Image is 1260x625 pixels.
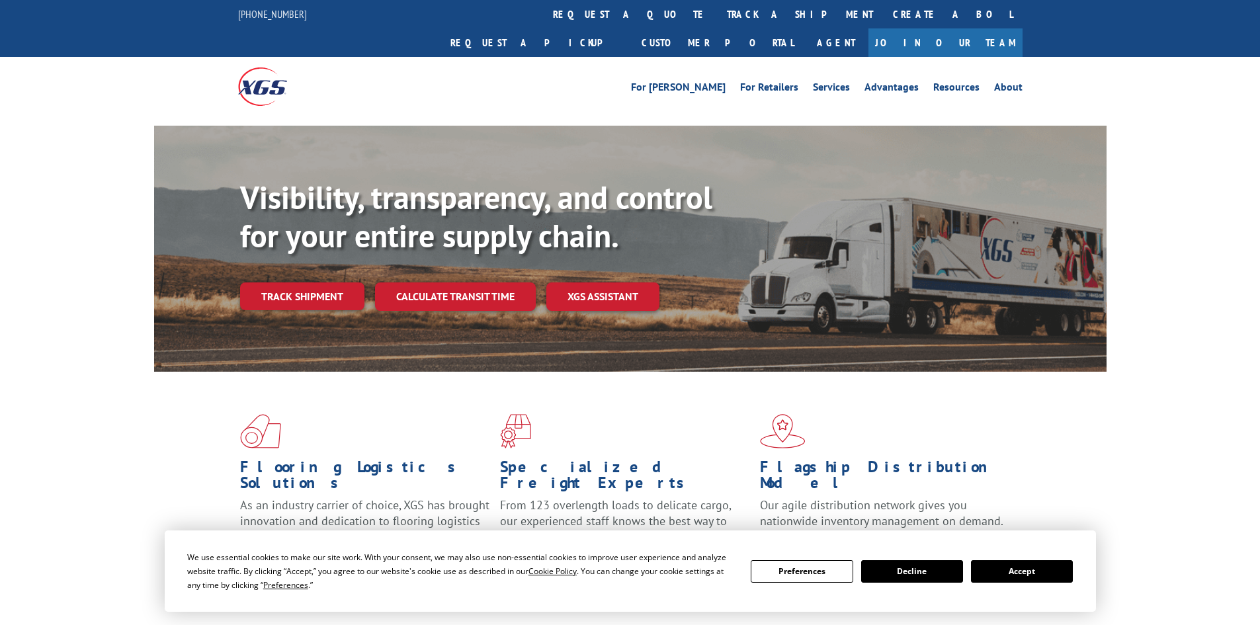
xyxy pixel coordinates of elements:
a: Agent [804,28,868,57]
a: XGS ASSISTANT [546,282,659,311]
a: [PHONE_NUMBER] [238,7,307,21]
button: Accept [971,560,1073,583]
img: xgs-icon-flagship-distribution-model-red [760,414,806,448]
img: xgs-icon-focused-on-flooring-red [500,414,531,448]
a: Track shipment [240,282,364,310]
a: Calculate transit time [375,282,536,311]
img: xgs-icon-total-supply-chain-intelligence-red [240,414,281,448]
a: Resources [933,82,980,97]
span: Cookie Policy [528,565,577,577]
h1: Flooring Logistics Solutions [240,459,490,497]
a: Advantages [864,82,919,97]
button: Decline [861,560,963,583]
a: Request a pickup [441,28,632,57]
a: Customer Portal [632,28,804,57]
p: From 123 overlength loads to delicate cargo, our experienced staff knows the best way to move you... [500,497,750,556]
a: For Retailers [740,82,798,97]
h1: Flagship Distribution Model [760,459,1010,497]
b: Visibility, transparency, and control for your entire supply chain. [240,177,712,256]
a: About [994,82,1023,97]
h1: Specialized Freight Experts [500,459,750,497]
span: Preferences [263,579,308,591]
div: We use essential cookies to make our site work. With your consent, we may also use non-essential ... [187,550,735,592]
span: As an industry carrier of choice, XGS has brought innovation and dedication to flooring logistics... [240,497,489,544]
span: Our agile distribution network gives you nationwide inventory management on demand. [760,497,1003,528]
a: Join Our Team [868,28,1023,57]
div: Cookie Consent Prompt [165,530,1096,612]
a: Services [813,82,850,97]
a: For [PERSON_NAME] [631,82,726,97]
button: Preferences [751,560,853,583]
